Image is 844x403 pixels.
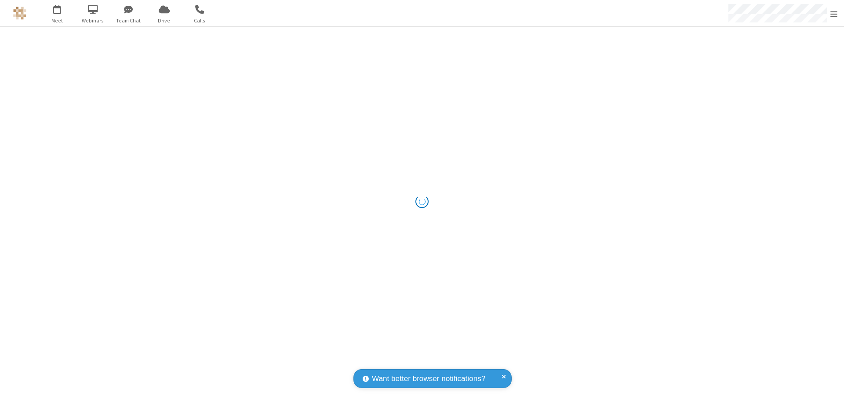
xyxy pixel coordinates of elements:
[41,17,74,25] span: Meet
[76,17,109,25] span: Webinars
[372,373,485,385] span: Want better browser notifications?
[112,17,145,25] span: Team Chat
[183,17,216,25] span: Calls
[13,7,26,20] img: QA Selenium DO NOT DELETE OR CHANGE
[148,17,181,25] span: Drive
